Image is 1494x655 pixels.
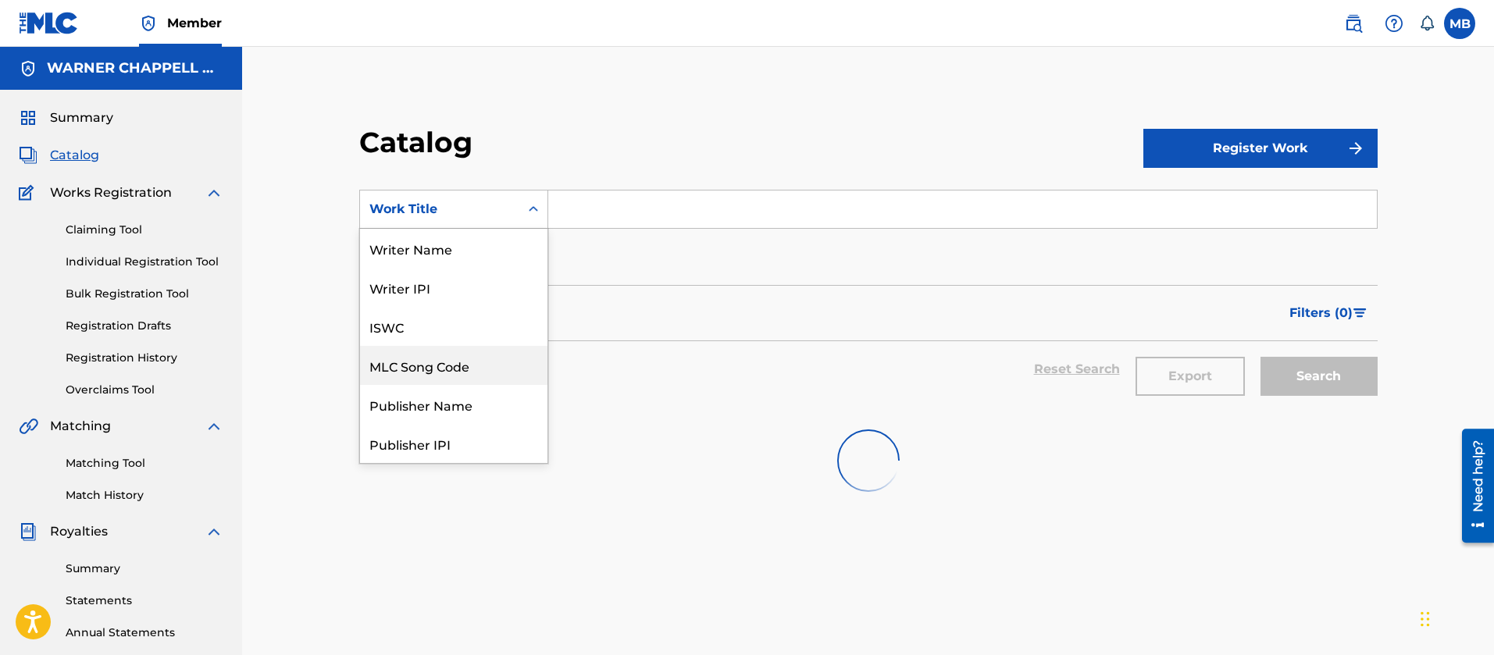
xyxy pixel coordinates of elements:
[1344,14,1363,33] img: search
[359,190,1378,411] form: Search Form
[360,346,547,385] div: MLC Song Code
[19,522,37,541] img: Royalties
[1416,580,1494,655] iframe: Chat Widget
[66,286,223,302] a: Bulk Registration Tool
[1450,423,1494,549] iframe: Resource Center
[19,59,37,78] img: Accounts
[1444,8,1475,39] div: User Menu
[205,522,223,541] img: expand
[66,254,223,270] a: Individual Registration Tool
[835,427,902,494] img: preloader
[50,522,108,541] span: Royalties
[369,200,510,219] div: Work Title
[205,417,223,436] img: expand
[360,385,547,424] div: Publisher Name
[360,229,547,268] div: Writer Name
[1289,304,1353,322] span: Filters ( 0 )
[1338,8,1369,39] a: Public Search
[1419,16,1435,31] div: Notifications
[1346,139,1365,158] img: f7272a7cc735f4ea7f67.svg
[139,14,158,33] img: Top Rightsholder
[19,146,99,165] a: CatalogCatalog
[205,183,223,202] img: expand
[360,307,547,346] div: ISWC
[19,183,39,202] img: Works Registration
[50,109,113,127] span: Summary
[19,146,37,165] img: Catalog
[19,12,79,34] img: MLC Logo
[66,593,223,609] a: Statements
[167,14,222,32] span: Member
[19,109,37,127] img: Summary
[359,125,480,160] h2: Catalog
[66,382,223,398] a: Overclaims Tool
[1421,596,1430,643] div: Drag
[66,487,223,504] a: Match History
[50,183,172,202] span: Works Registration
[47,59,223,77] h5: WARNER CHAPPELL MUSIC INC
[1385,14,1403,33] img: help
[66,318,223,334] a: Registration Drafts
[66,455,223,472] a: Matching Tool
[50,417,111,436] span: Matching
[1143,129,1378,168] button: Register Work
[50,146,99,165] span: Catalog
[1353,308,1367,318] img: filter
[360,268,547,307] div: Writer IPI
[66,350,223,366] a: Registration History
[19,417,38,436] img: Matching
[66,561,223,577] a: Summary
[1378,8,1410,39] div: Help
[66,222,223,238] a: Claiming Tool
[66,625,223,641] a: Annual Statements
[19,109,113,127] a: SummarySummary
[1280,294,1378,333] button: Filters (0)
